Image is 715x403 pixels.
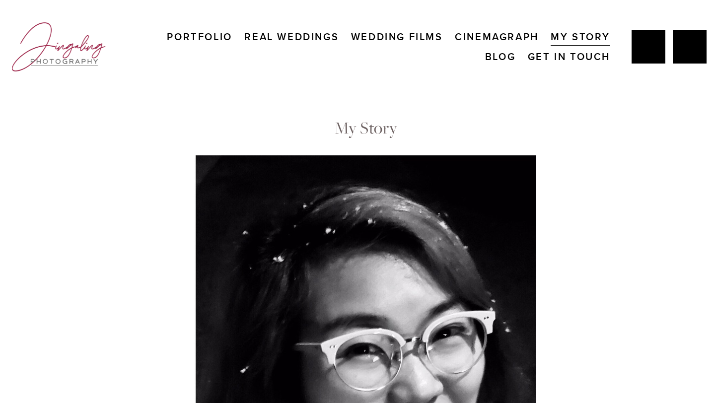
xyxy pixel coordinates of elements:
a: Get In Touch [528,47,610,67]
a: Portfolio [167,27,232,47]
a: Cinemagraph [455,27,539,47]
a: My Story [551,27,610,47]
a: Wedding Films [351,27,443,47]
a: Jing Yang [632,30,665,64]
a: Instagram [673,30,707,64]
img: Jingaling Photography [8,18,109,76]
a: Real Weddings [244,27,339,47]
a: Blog [485,47,515,67]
